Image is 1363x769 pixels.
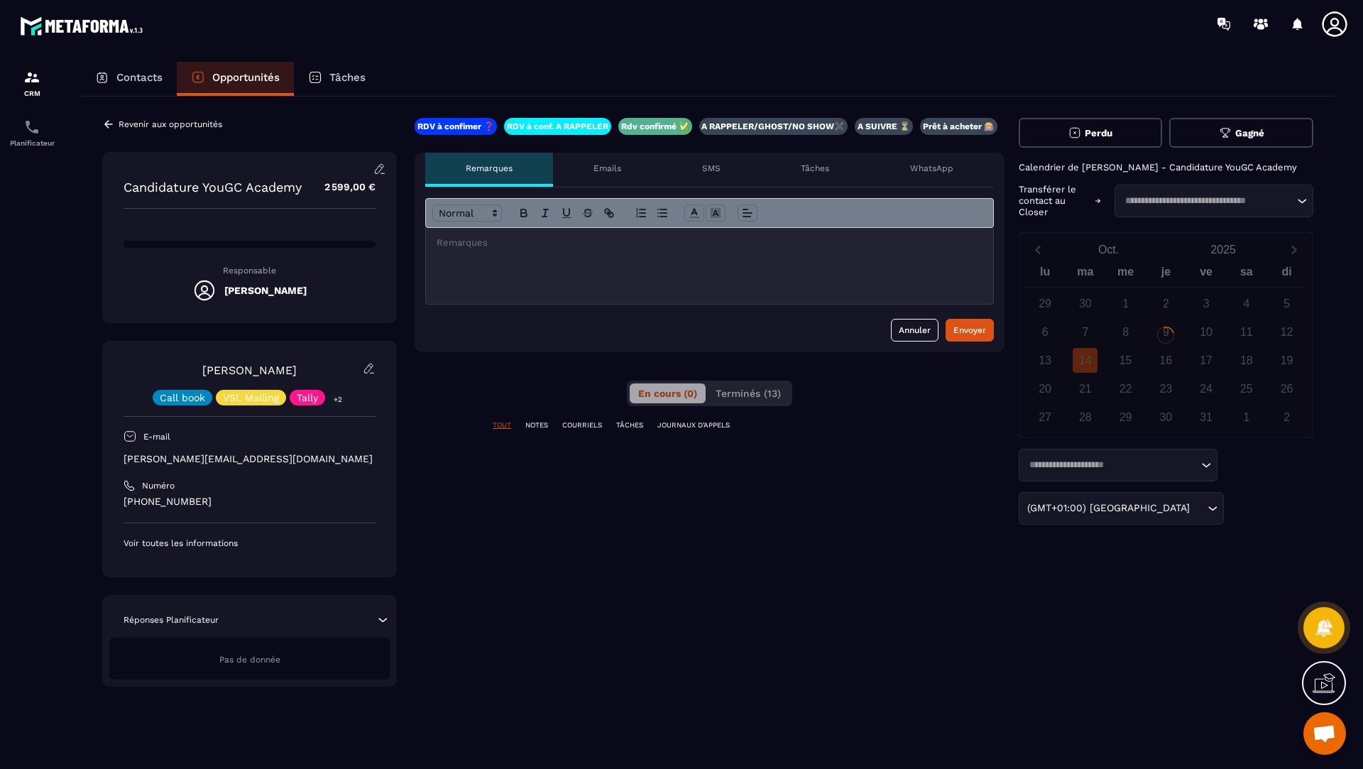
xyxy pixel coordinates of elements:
p: WhatsApp [910,163,953,174]
p: CRM [4,89,60,97]
img: formation [23,69,40,86]
div: Search for option [1019,449,1217,481]
button: Gagné [1169,118,1313,148]
h5: [PERSON_NAME] [224,285,307,296]
p: TÂCHES [616,420,643,430]
p: Revenir aux opportunités [119,119,222,129]
span: (GMT+01:00) [GEOGRAPHIC_DATA] [1024,501,1193,516]
p: Réponses Planificateur [124,614,219,626]
p: Numéro [142,480,175,491]
a: formationformationCRM [4,58,60,108]
p: Responsable [124,266,376,276]
input: Search for option [1193,501,1204,516]
span: Pas de donnée [219,655,280,665]
p: A SUIVRE ⏳ [858,121,910,132]
p: A RAPPELER/GHOST/NO SHOW✖️ [701,121,845,132]
a: Tâches [294,62,380,96]
button: Annuler [891,319,938,342]
p: E-mail [143,431,170,442]
a: schedulerschedulerPlanificateur [4,108,60,158]
p: Calendrier de [PERSON_NAME] - Candidature YouGC Academy [1019,162,1313,173]
img: logo [20,13,148,39]
div: Search for option [1115,185,1313,217]
div: Search for option [1019,492,1224,525]
button: En cours (0) [630,383,706,403]
p: JOURNAUX D'APPELS [657,420,730,430]
p: VSL Mailing [223,393,279,403]
input: Search for option [1120,194,1293,208]
button: Terminés (13) [707,383,789,403]
div: Envoyer [953,323,986,337]
p: Contacts [116,71,163,84]
p: Opportunités [212,71,280,84]
p: COURRIELS [562,420,602,430]
p: RDV à confimer ❓ [417,121,494,132]
p: Rdv confirmé ✅ [621,121,689,132]
p: SMS [702,163,721,174]
a: Opportunités [177,62,294,96]
p: Prêt à acheter 🎰 [923,121,995,132]
p: Tâches [329,71,366,84]
a: Contacts [81,62,177,96]
p: Tally [297,393,318,403]
p: Transférer le contact au Closer [1019,184,1088,218]
p: 2 599,00 € [310,173,376,201]
input: Search for option [1024,458,1198,472]
a: [PERSON_NAME] [202,364,297,377]
div: Ouvrir le chat [1303,712,1346,755]
span: En cours (0) [638,388,697,399]
p: NOTES [525,420,548,430]
p: Voir toutes les informations [124,538,376,549]
p: Remarques [466,163,513,174]
span: Terminés (13) [716,388,781,399]
img: scheduler [23,119,40,136]
p: Candidature YouGC Academy [124,180,302,195]
span: Gagné [1235,128,1264,138]
p: [PHONE_NUMBER] [124,495,376,508]
p: +2 [329,392,347,407]
p: [PERSON_NAME][EMAIL_ADDRESS][DOMAIN_NAME] [124,452,376,466]
p: RDV à conf. A RAPPELER [507,121,608,132]
button: Envoyer [946,319,994,342]
p: Planificateur [4,139,60,147]
p: TOUT [493,420,511,430]
p: Call book [160,393,205,403]
p: Tâches [801,163,829,174]
span: Perdu [1085,128,1112,138]
p: Emails [593,163,621,174]
button: Perdu [1019,118,1163,148]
